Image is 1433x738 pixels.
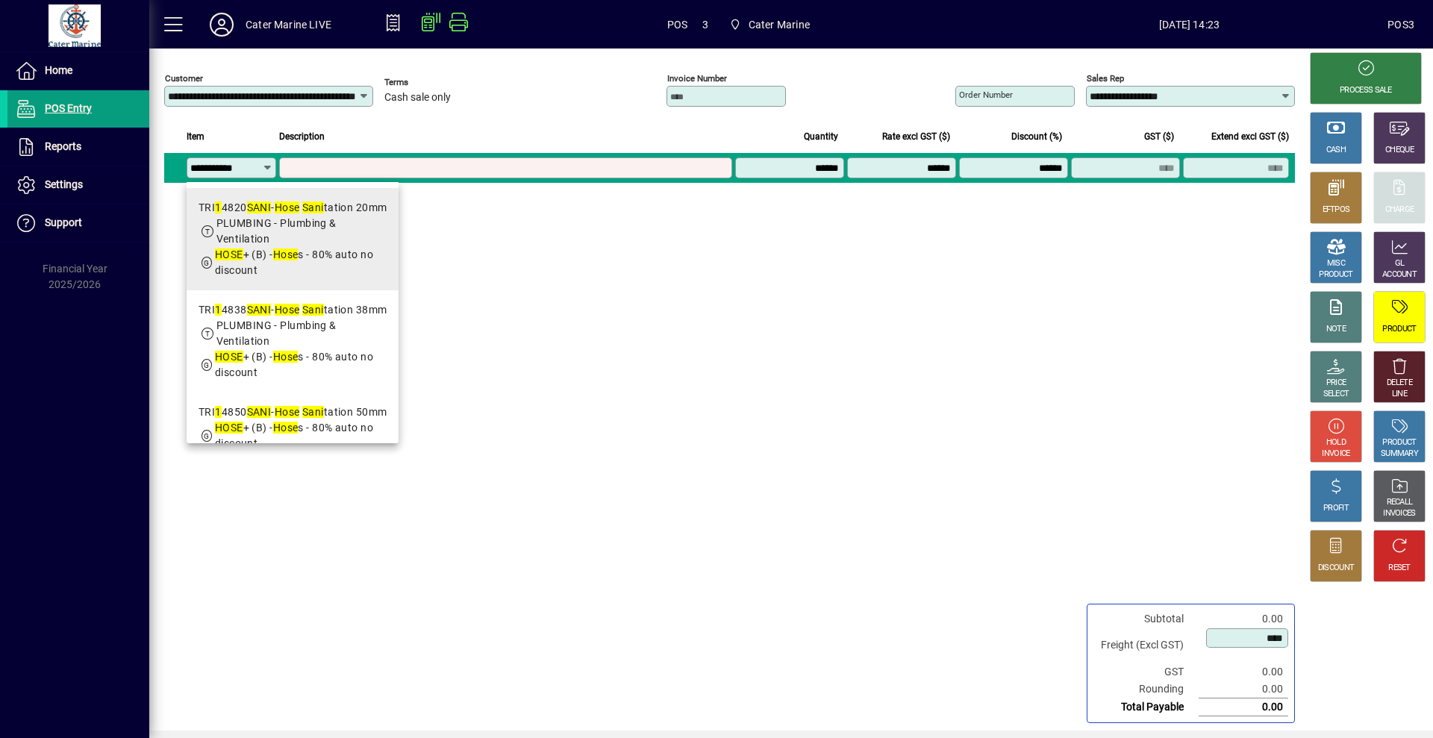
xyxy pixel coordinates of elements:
[215,422,373,449] span: + (B) - s - 80% auto no discount
[991,13,1387,37] span: [DATE] 14:23
[1382,269,1417,281] div: ACCOUNT
[45,102,92,114] span: POS Entry
[1093,663,1199,681] td: GST
[199,200,387,216] div: TRI 4820 - tation 20mm
[1383,508,1415,519] div: INVOICES
[215,304,221,316] em: 1
[246,13,331,37] div: Cater Marine LIVE
[187,188,399,290] mat-option: TRI14820SANI - Hose Sanitation 20mm
[275,201,300,213] em: Hose
[702,13,708,37] span: 3
[215,406,221,418] em: 1
[7,166,149,204] a: Settings
[1327,258,1345,269] div: MISC
[723,11,816,38] span: Cater Marine
[216,319,337,347] span: PLUMBING - Plumbing & Ventilation
[275,304,300,316] em: Hose
[959,90,1013,100] mat-label: Order number
[1385,145,1414,156] div: CHEQUE
[45,178,83,190] span: Settings
[247,406,272,418] em: SANI
[1387,497,1413,508] div: RECALL
[1323,389,1349,400] div: SELECT
[1323,204,1350,216] div: EFTPOS
[45,216,82,228] span: Support
[667,73,727,84] mat-label: Invoice number
[804,128,838,145] span: Quantity
[215,422,243,434] em: HOSE
[1323,503,1349,514] div: PROFIT
[749,13,810,37] span: Cater Marine
[215,248,373,276] span: + (B) - s - 80% auto no discount
[1199,698,1288,716] td: 0.00
[1382,437,1416,448] div: PRODUCT
[1388,563,1411,574] div: RESET
[1011,128,1062,145] span: Discount (%)
[1319,269,1352,281] div: PRODUCT
[1093,681,1199,698] td: Rounding
[1326,378,1346,389] div: PRICE
[384,78,474,87] span: Terms
[1087,73,1124,84] mat-label: Sales rep
[273,422,299,434] em: Hose
[667,13,688,37] span: POS
[1326,437,1346,448] div: HOLD
[1199,681,1288,698] td: 0.00
[7,52,149,90] a: Home
[302,201,324,213] em: Sani
[1199,610,1288,628] td: 0.00
[1382,324,1416,335] div: PRODUCT
[1093,610,1199,628] td: Subtotal
[247,304,272,316] em: SANI
[215,248,243,260] em: HOSE
[187,290,399,393] mat-option: TRI14838SANI - Hose Sanitation 38mm
[7,128,149,166] a: Reports
[1322,448,1349,460] div: INVOICE
[187,128,205,145] span: Item
[215,201,221,213] em: 1
[165,73,203,84] mat-label: Customer
[279,128,325,145] span: Description
[1093,698,1199,716] td: Total Payable
[1387,378,1412,389] div: DELETE
[45,64,72,76] span: Home
[275,406,300,418] em: Hose
[199,404,387,420] div: TRI 4850 - tation 50mm
[1211,128,1289,145] span: Extend excl GST ($)
[384,92,451,104] span: Cash sale only
[215,351,243,363] em: HOSE
[1093,628,1199,663] td: Freight (Excl GST)
[1340,85,1392,96] div: PROCESS SALE
[1395,258,1405,269] div: GL
[1326,145,1346,156] div: CASH
[273,248,299,260] em: Hose
[302,406,324,418] em: Sani
[45,140,81,152] span: Reports
[187,393,399,463] mat-option: TRI14850SANI - Hose Sanitation 50mm
[1144,128,1174,145] span: GST ($)
[199,302,387,318] div: TRI 4838 - tation 38mm
[1385,204,1414,216] div: CHARGE
[247,201,272,213] em: SANI
[882,128,950,145] span: Rate excl GST ($)
[1381,448,1418,460] div: SUMMARY
[198,11,246,38] button: Profile
[216,217,337,245] span: PLUMBING - Plumbing & Ventilation
[1387,13,1414,37] div: POS3
[1318,563,1354,574] div: DISCOUNT
[273,351,299,363] em: Hose
[7,204,149,242] a: Support
[302,304,324,316] em: Sani
[1199,663,1288,681] td: 0.00
[1392,389,1407,400] div: LINE
[1326,324,1346,335] div: NOTE
[215,351,373,378] span: + (B) - s - 80% auto no discount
